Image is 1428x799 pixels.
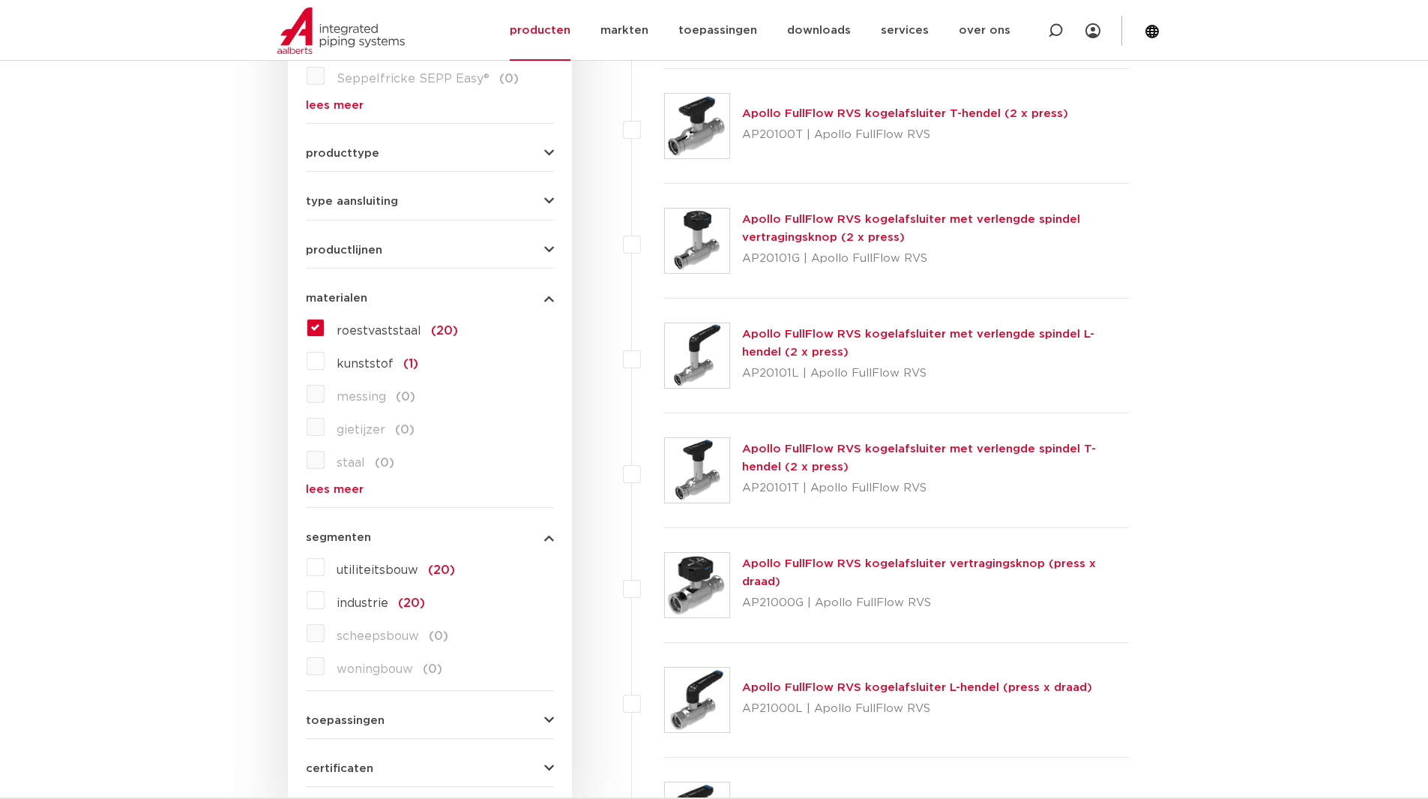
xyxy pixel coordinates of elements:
[306,293,554,304] button: materialen
[306,532,554,543] button: segmenten
[337,391,386,403] span: messing
[398,597,425,609] span: (20)
[337,358,394,370] span: kunststof
[742,214,1080,243] a: Apollo FullFlow RVS kogelafsluiter met verlengde spindel vertragingsknop (2 x press)
[337,73,489,85] span: Seppelfricke SEPP Easy®
[665,438,729,503] img: Thumbnail for Apollo FullFlow RVS kogelafsluiter met verlengde spindel T-hendel (2 x press)
[337,597,388,609] span: industrie
[742,329,1094,358] a: Apollo FullFlow RVS kogelafsluiter met verlengde spindel L-hendel (2 x press)
[742,682,1092,693] a: Apollo FullFlow RVS kogelafsluiter L-hendel (press x draad)
[403,358,418,370] span: (1)
[337,424,385,436] span: gietijzer
[306,148,379,159] span: producttype
[337,564,418,576] span: utiliteitsbouw
[306,245,382,256] span: productlijnen
[306,763,554,774] button: certificaten
[396,391,415,403] span: (0)
[742,123,1068,147] p: AP20100T | Apollo FullFlow RVS
[337,663,413,675] span: woningbouw
[337,457,365,469] span: staal
[306,293,367,304] span: materialen
[375,457,394,469] span: (0)
[306,196,554,207] button: type aansluiting
[306,715,554,726] button: toepassingen
[665,94,729,158] img: Thumbnail for Apollo FullFlow RVS kogelafsluiter T-hendel (2 x press)
[665,668,729,732] img: Thumbnail for Apollo FullFlow RVS kogelafsluiter L-hendel (press x draad)
[337,325,421,337] span: roestvaststaal
[428,564,455,576] span: (20)
[337,630,419,642] span: scheepsbouw
[306,100,554,111] a: lees meer
[306,715,385,726] span: toepassingen
[306,484,554,495] a: lees meer
[395,424,415,436] span: (0)
[665,209,729,273] img: Thumbnail for Apollo FullFlow RVS kogelafsluiter met verlengde spindel vertragingsknop (2 x press)
[665,323,729,388] img: Thumbnail for Apollo FullFlow RVS kogelafsluiter met verlengde spindel L-hendel (2 x press)
[306,532,371,543] span: segmenten
[742,247,1130,271] p: AP20101G | Apollo FullFlow RVS
[499,73,519,85] span: (0)
[742,443,1096,473] a: Apollo FullFlow RVS kogelafsluiter met verlengde spindel T-hendel (2 x press)
[423,663,442,675] span: (0)
[742,558,1096,587] a: Apollo FullFlow RVS kogelafsluiter vertragingsknop (press x draad)
[429,630,448,642] span: (0)
[742,476,1130,500] p: AP20101T | Apollo FullFlow RVS
[742,591,1130,615] p: AP21000G | Apollo FullFlow RVS
[742,697,1092,721] p: AP21000L | Apollo FullFlow RVS
[306,245,554,256] button: productlijnen
[665,553,729,617] img: Thumbnail for Apollo FullFlow RVS kogelafsluiter vertragingsknop (press x draad)
[306,763,373,774] span: certificaten
[742,108,1068,119] a: Apollo FullFlow RVS kogelafsluiter T-hendel (2 x press)
[306,196,398,207] span: type aansluiting
[431,325,458,337] span: (20)
[742,362,1130,386] p: AP20101L | Apollo FullFlow RVS
[306,148,554,159] button: producttype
